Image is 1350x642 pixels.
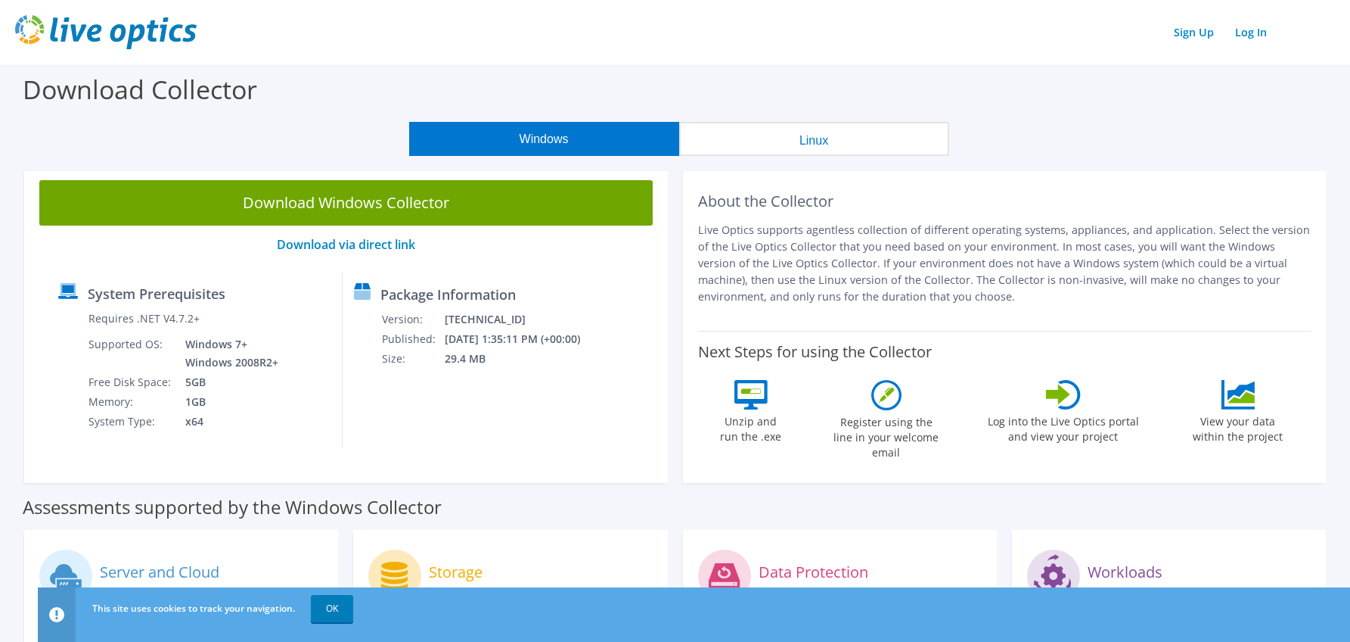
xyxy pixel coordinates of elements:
[381,329,444,349] td: Published:
[381,310,444,329] td: Version:
[88,286,225,301] label: System Prerequisites
[100,565,219,580] label: Server and Cloud
[444,349,601,369] td: 29.4 MB
[444,310,601,329] td: [TECHNICAL_ID]
[381,349,444,369] td: Size:
[174,412,281,432] td: x64
[1227,21,1274,43] a: Log In
[88,335,174,372] td: Supported OS:
[830,410,943,460] label: Register using the line in your welcome email
[698,222,1311,305] p: Live Optics supports agentless collection of different operating systems, appliances, and applica...
[23,500,442,515] label: Assessments supported by the Windows Collector
[23,72,257,107] label: Download Collector
[429,565,483,580] label: Storage
[311,595,353,622] a: OK
[444,329,601,349] td: [DATE] 1:35:11 PM (+00:00)
[679,122,949,156] button: Linux
[1166,21,1221,43] a: Sign Up
[759,565,868,580] label: Data Protection
[174,372,281,392] td: 5GB
[987,410,1140,444] label: Log into the Live Optics portal and view your project
[174,392,281,412] td: 1GB
[409,122,679,156] button: Windows
[88,412,174,432] td: System Type:
[92,602,295,615] span: This site uses cookies to track your navigation.
[88,392,174,412] td: Memory:
[1184,410,1293,444] label: View your data within the project
[380,287,516,302] label: Package Information
[39,180,653,226] a: Download Windows Collector
[88,311,200,326] label: Requires .NET V4.7.2+
[174,335,281,372] td: Windows 7+ Windows 2008R2+
[277,236,415,253] a: Download via direct link
[1088,565,1162,580] label: Workloads
[15,15,197,49] img: live_optics_svg.svg
[698,343,932,361] label: Next Steps for using the Collector
[88,372,174,392] td: Free Disk Space:
[716,410,786,444] label: Unzip and run the .exe
[698,192,1311,210] h2: About the Collector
